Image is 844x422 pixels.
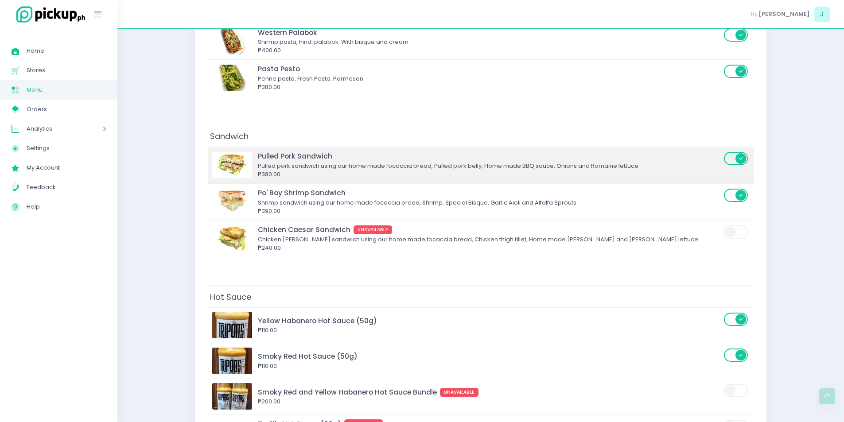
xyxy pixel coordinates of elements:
span: Help [27,201,106,213]
span: J [814,7,830,22]
div: Western Palabok [258,27,721,38]
div: ₱390.00 [258,207,721,216]
div: Shirmp pasta, hindi palabok. With bisque and cream [258,38,721,46]
img: Smoky Red Hot Sauce (50g) [212,348,252,374]
div: Shrimp sandwich using our home made focaccia bread, Shrimp, Special Bisque, Garlic Aioli and Alfa... [258,198,721,207]
span: Menu [27,84,106,96]
div: Pulled pork sandwich using our home made focaccia bread, Pulled pork belly, Home made BBQ sauce, ... [258,162,721,170]
div: ₱110.00 [258,326,721,335]
img: logo [11,5,86,24]
span: Hi, [751,10,757,19]
div: ₱200.00 [258,397,721,406]
div: ₱380.00 [258,83,721,92]
div: Yellow Habanero Hot Sauce (50g) [258,316,721,326]
img: Pulled Pork Sandwich [212,152,252,178]
span: Home [27,45,106,57]
div: Penne pasta, Fresh Pesto, Parmesan [258,74,721,83]
div: ₱400.00 [258,46,721,55]
span: Sandwich [208,128,251,144]
div: Smoky Red and Yellow Habanero Hot Sauce Bundle [258,387,721,397]
div: Pasta Pesto [258,64,721,74]
div: ₱380.00 [258,170,721,179]
div: ₱110.00 [258,362,721,371]
span: My Account [27,162,106,174]
img: Smoky Red and Yellow Habanero Hot Sauce Bundle [212,383,252,410]
img: Yellow Habanero Hot Sauce (50g) [212,312,252,338]
span: Settings [27,143,106,154]
img: Western Palabok [212,28,252,54]
div: Chicken Caesar Sandwich [258,225,721,235]
div: Smoky Red Hot Sauce (50g) [258,351,721,361]
div: Po' Boy Shrimp Sandwich [258,188,721,198]
div: ₱240.00 [258,244,721,252]
span: Stores [27,65,106,76]
img: Pasta Pesto [212,65,252,91]
span: Analytics [27,123,78,135]
img: Chicken Caesar Sandwich [212,225,252,252]
span: Orders [27,104,106,115]
div: Pulled Pork Sandwich [258,151,721,161]
div: Chicken [PERSON_NAME] sandwich using our home made focaccia bread, Chicken thigh fillet, Home mad... [258,235,721,244]
span: UNAVAILABLE [440,388,479,397]
span: Feedback [27,182,106,193]
span: UNAVAILABLE [354,225,393,234]
span: Hot Sauce [208,289,253,305]
span: [PERSON_NAME] [758,10,810,19]
img: Po' Boy Shrimp Sandwich [212,189,252,215]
